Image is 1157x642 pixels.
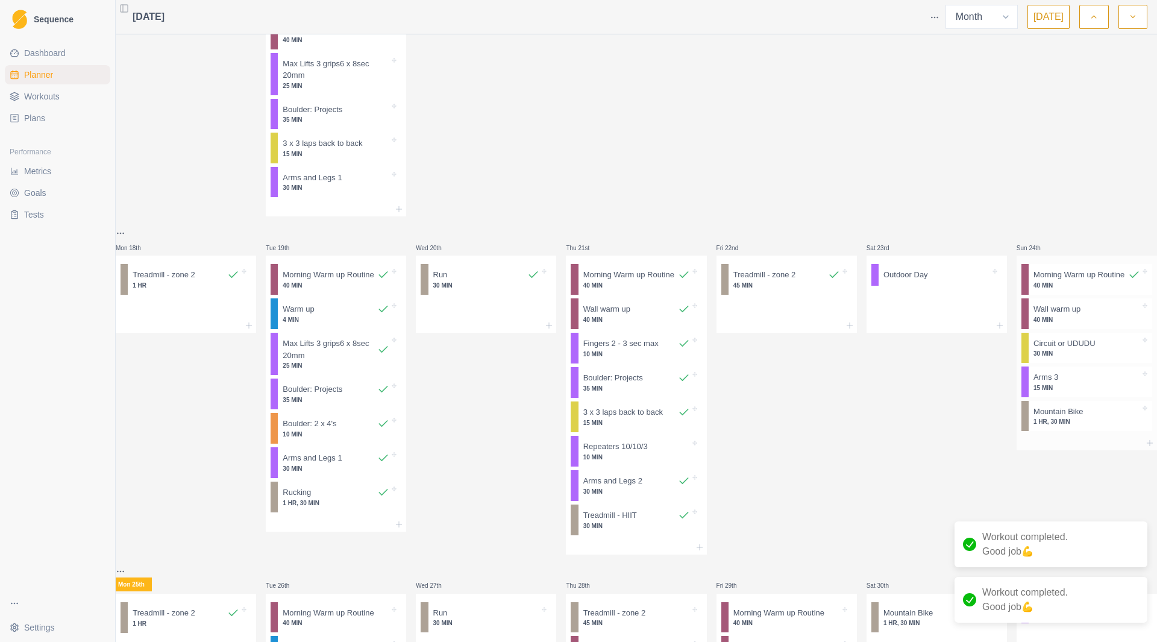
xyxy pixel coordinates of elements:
[271,447,401,478] div: Arms and Legs 130 MIN
[1033,338,1096,350] p: Circuit or UDUDU
[133,269,195,281] p: Treadmill - zone 2
[716,244,753,253] p: Fri 22nd
[1021,264,1152,295] div: Morning Warm up Routine40 MIN
[1033,315,1140,324] p: 40 MIN
[583,372,643,384] p: Boulder: Projects
[283,418,336,430] p: Boulder: 2 x 4's
[283,486,311,499] p: Rucking
[283,36,389,45] p: 40 MIN
[1017,244,1053,253] p: Sun 24th
[566,581,602,590] p: Thu 28th
[271,602,401,633] div: Morning Warm up Routine40 MIN
[583,475,642,487] p: Arms and Legs 2
[416,244,452,253] p: Wed 20th
[5,5,110,34] a: LogoSequence
[283,383,342,395] p: Boulder: Projects
[24,187,46,199] span: Goals
[733,269,796,281] p: Treadmill - zone 2
[721,602,852,633] div: Morning Warm up Routine40 MIN
[133,619,239,628] p: 1 HR
[5,65,110,84] a: Planner
[867,244,903,253] p: Sat 23rd
[571,505,701,535] div: Treadmill - HIIT30 MIN
[271,379,401,409] div: Boulder: Projects35 MIN
[583,509,637,521] p: Treadmill - HIIT
[583,338,659,350] p: Fingers 2 - 3 sec max
[34,15,74,24] span: Sequence
[283,137,362,149] p: 3 x 3 laps back to back
[583,269,674,281] p: Morning Warm up Routine
[1033,371,1058,383] p: Arms 3
[571,333,701,363] div: Fingers 2 - 3 sec max10 MIN
[421,602,551,633] div: Run30 MIN
[5,87,110,106] a: Workouts
[283,149,389,159] p: 15 MIN
[5,109,110,128] a: Plans
[433,281,540,290] p: 30 MIN
[283,315,389,324] p: 4 MIN
[1033,406,1083,418] p: Mountain Bike
[721,264,852,295] div: Treadmill - zone 245 MIN
[982,530,1068,559] p: Workout completed. Good job 💪
[733,618,840,628] p: 40 MIN
[271,413,401,444] div: Boulder: 2 x 4's10 MIN
[283,618,389,628] p: 40 MIN
[24,209,44,221] span: Tests
[867,581,903,590] p: Sat 30th
[133,281,239,290] p: 1 HR
[121,602,251,633] div: Treadmill - zone 21 HR
[283,183,389,192] p: 30 MIN
[566,244,602,253] p: Thu 21st
[271,133,401,163] div: 3 x 3 laps back to back15 MIN
[283,303,314,315] p: Warm up
[1033,417,1140,426] p: 1 HR, 30 MIN
[283,361,389,370] p: 25 MIN
[283,452,342,464] p: Arms and Legs 1
[266,244,302,253] p: Tue 19th
[583,418,690,427] p: 15 MIN
[733,607,824,619] p: Morning Warm up Routine
[1021,298,1152,329] div: Wall warm up40 MIN
[583,406,663,418] p: 3 x 3 laps back to back
[1027,5,1070,29] button: [DATE]
[871,264,1002,286] div: Outdoor Day
[571,470,701,501] div: Arms and Legs 230 MIN
[24,165,51,177] span: Metrics
[283,104,342,116] p: Boulder: Projects
[283,281,389,290] p: 40 MIN
[271,167,401,198] div: Arms and Legs 130 MIN
[5,183,110,203] a: Goals
[283,464,389,473] p: 30 MIN
[571,264,701,295] div: Morning Warm up Routine40 MIN
[1021,367,1152,397] div: Arms 315 MIN
[571,401,701,432] div: 3 x 3 laps back to back15 MIN
[1033,303,1080,315] p: Wall warm up
[271,99,401,130] div: Boulder: Projects35 MIN
[1021,401,1152,432] div: Mountain Bike1 HR, 30 MIN
[271,53,401,95] div: Max Lifts 3 grips6 x 8sec 20mm25 MIN
[12,10,27,30] img: Logo
[733,281,840,290] p: 45 MIN
[133,10,165,24] span: [DATE]
[583,303,630,315] p: Wall warm up
[24,112,45,124] span: Plans
[571,298,701,329] div: Wall warm up40 MIN
[1033,281,1140,290] p: 40 MIN
[583,453,690,462] p: 10 MIN
[1021,333,1152,363] div: Circuit or UDUDU30 MIN
[571,602,701,633] div: Treadmill - zone 245 MIN
[283,58,389,81] p: Max Lifts 3 grips6 x 8sec 20mm
[433,269,448,281] p: Run
[1033,269,1124,281] p: Morning Warm up Routine
[5,618,110,637] button: Settings
[571,367,701,398] div: Boulder: Projects35 MIN
[416,581,452,590] p: Wed 27th
[871,602,1002,633] div: Mountain Bike1 HR, 30 MIN
[283,338,377,361] p: Max Lifts 3 grips6 x 8sec 20mm
[433,618,540,628] p: 30 MIN
[271,264,401,295] div: Morning Warm up Routine40 MIN
[583,487,690,496] p: 30 MIN
[283,430,389,439] p: 10 MIN
[421,264,551,295] div: Run30 MIN
[5,162,110,181] a: Metrics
